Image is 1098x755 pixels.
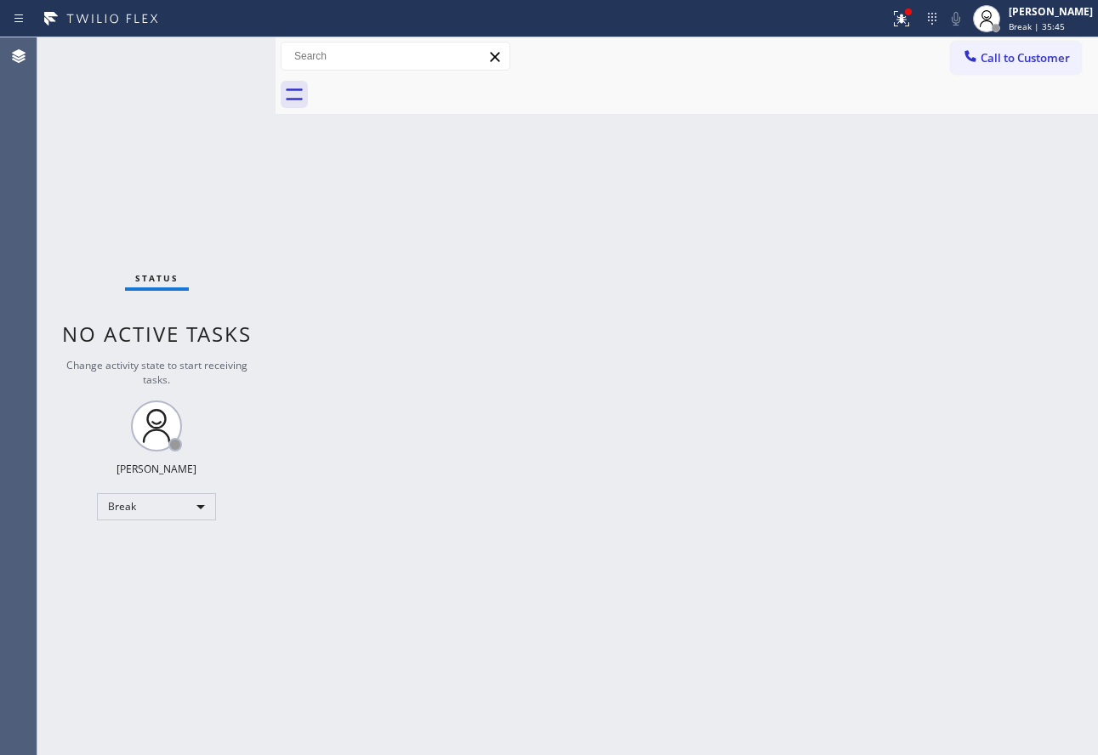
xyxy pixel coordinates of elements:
[282,43,509,70] input: Search
[1009,20,1065,32] span: Break | 35:45
[66,358,247,387] span: Change activity state to start receiving tasks.
[981,50,1070,65] span: Call to Customer
[951,42,1081,74] button: Call to Customer
[117,462,196,476] div: [PERSON_NAME]
[135,272,179,284] span: Status
[97,493,216,520] div: Break
[1009,4,1093,19] div: [PERSON_NAME]
[62,320,252,348] span: No active tasks
[944,7,968,31] button: Mute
